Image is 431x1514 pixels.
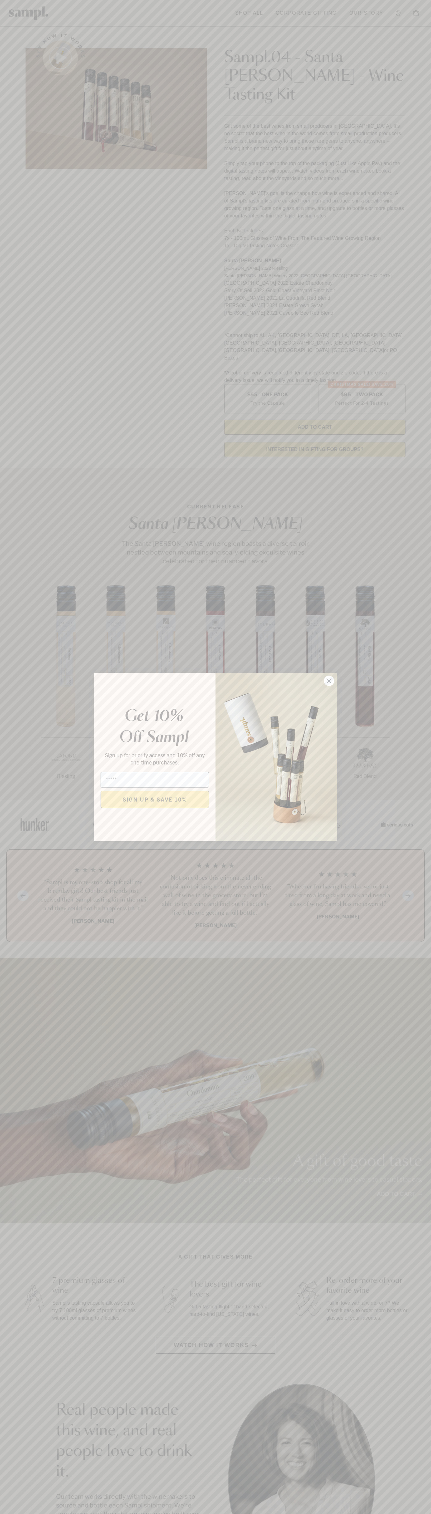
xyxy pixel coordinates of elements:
em: Get 10% Off Sampl [119,709,189,745]
span: Sign up for priority access and 10% off any one-time purchases. [105,751,205,766]
input: Email [101,772,209,788]
img: 96933287-25a1-481a-a6d8-4dd623390dc6.png [215,673,337,841]
button: SIGN UP & SAVE 10% [101,791,209,808]
button: Close dialog [324,675,334,686]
